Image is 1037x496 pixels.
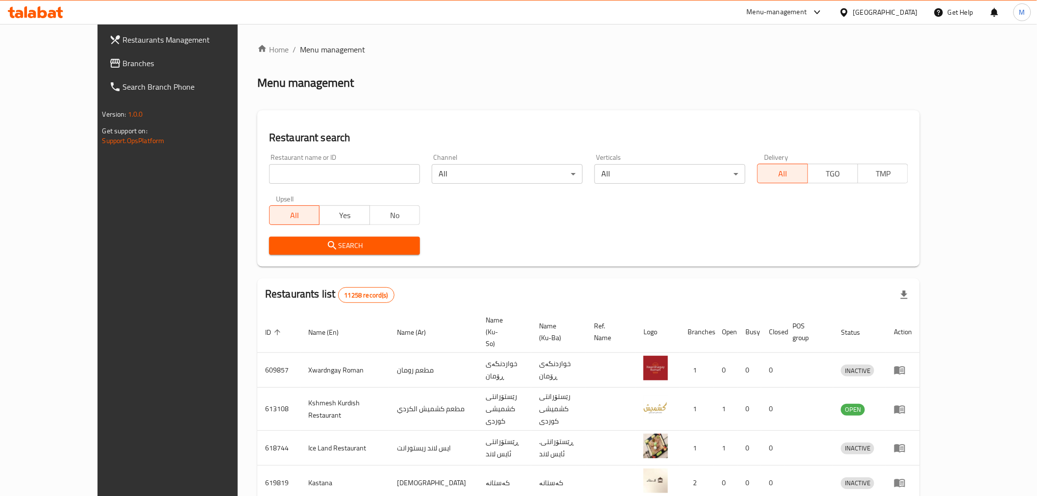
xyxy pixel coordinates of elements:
[370,205,420,225] button: No
[894,364,912,376] div: Menu
[531,353,586,388] td: خواردنگەی ڕۆمان
[643,356,668,380] img: Xwardngay Roman
[792,320,821,344] span: POS group
[886,311,920,353] th: Action
[257,75,354,91] h2: Menu management
[486,314,519,349] span: Name (Ku-So)
[277,240,412,252] span: Search
[841,443,874,454] span: INACTIVE
[1019,7,1025,18] span: M
[680,388,714,431] td: 1
[853,7,918,18] div: [GEOGRAPHIC_DATA]
[892,283,916,307] div: Export file
[841,404,865,415] span: OPEN
[841,365,874,376] div: INACTIVE
[643,434,668,458] img: Ice Land Restaurant
[123,34,263,46] span: Restaurants Management
[761,431,785,466] td: 0
[102,134,165,147] a: Support.OpsPlatform
[478,353,531,388] td: خواردنگەی ڕۆمان
[643,469,668,493] img: Kastana
[761,353,785,388] td: 0
[757,164,808,183] button: All
[841,477,874,489] div: INACTIVE
[102,124,148,137] span: Get support on:
[374,208,416,223] span: No
[539,320,574,344] span: Name (Ku-Ba)
[738,311,761,353] th: Busy
[101,51,271,75] a: Branches
[714,388,738,431] td: 1
[894,442,912,454] div: Menu
[102,108,126,121] span: Version:
[269,164,420,184] input: Search for restaurant name or ID..
[894,477,912,489] div: Menu
[432,164,583,184] div: All
[643,395,668,420] img: Kshmesh Kurdish Restaurant
[338,287,395,303] div: Total records count
[738,353,761,388] td: 0
[269,237,420,255] button: Search
[293,44,296,55] li: /
[389,431,478,466] td: ايس لاند ريستورانت
[841,477,874,489] span: INACTIVE
[257,353,300,388] td: 609857
[300,431,389,466] td: Ice Land Restaurant
[680,311,714,353] th: Branches
[308,326,351,338] span: Name (En)
[300,44,365,55] span: Menu management
[300,388,389,431] td: Kshmesh Kurdish Restaurant
[257,431,300,466] td: 618744
[531,431,586,466] td: .ڕێستۆرانتی ئایس لاند
[841,365,874,376] span: INACTIVE
[269,205,320,225] button: All
[531,388,586,431] td: رێستۆرانتی کشمیشى كوردى
[858,164,908,183] button: TMP
[389,388,478,431] td: مطعم كشميش الكردي
[265,287,395,303] h2: Restaurants list
[761,311,785,353] th: Closed
[300,353,389,388] td: Xwardngay Roman
[808,164,858,183] button: TGO
[594,164,745,184] div: All
[764,154,789,161] label: Delivery
[894,403,912,415] div: Menu
[738,388,761,431] td: 0
[478,431,531,466] td: ڕێستۆرانتی ئایس لاند
[636,311,680,353] th: Logo
[680,353,714,388] td: 1
[714,311,738,353] th: Open
[594,320,624,344] span: Ref. Name
[812,167,854,181] span: TGO
[397,326,439,338] span: Name (Ar)
[762,167,804,181] span: All
[128,108,143,121] span: 1.0.0
[841,326,873,338] span: Status
[389,353,478,388] td: مطعم رومان
[269,130,908,145] h2: Restaurant search
[323,208,366,223] span: Yes
[862,167,904,181] span: TMP
[747,6,807,18] div: Menu-management
[273,208,316,223] span: All
[123,81,263,93] span: Search Branch Phone
[257,44,920,55] nav: breadcrumb
[738,431,761,466] td: 0
[339,291,394,300] span: 11258 record(s)
[714,431,738,466] td: 1
[319,205,370,225] button: Yes
[714,353,738,388] td: 0
[265,326,284,338] span: ID
[101,28,271,51] a: Restaurants Management
[680,431,714,466] td: 1
[276,196,294,202] label: Upsell
[257,388,300,431] td: 613108
[761,388,785,431] td: 0
[101,75,271,99] a: Search Branch Phone
[257,44,289,55] a: Home
[123,57,263,69] span: Branches
[478,388,531,431] td: رێستۆرانتی کشمیشى كوردى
